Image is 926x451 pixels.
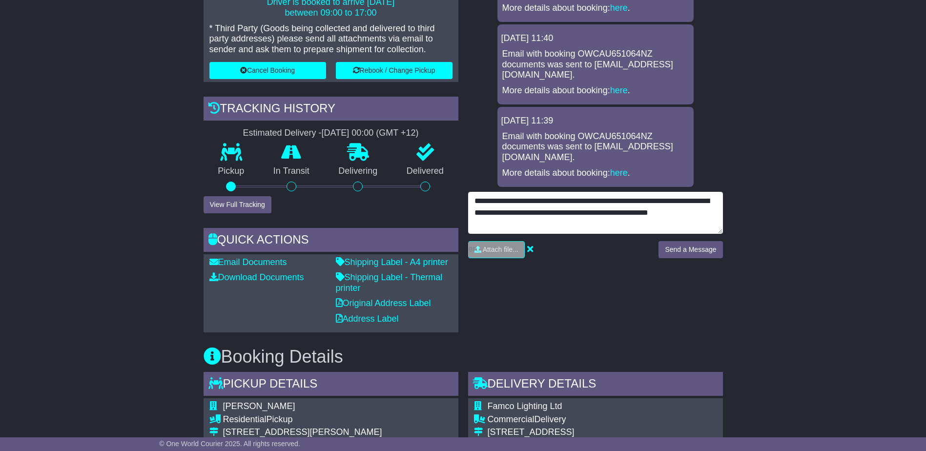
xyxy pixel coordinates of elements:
a: Address Label [336,314,399,324]
a: Shipping Label - A4 printer [336,257,448,267]
p: More details about booking: . [502,3,689,14]
div: Delivery Details [468,372,723,398]
p: Pickup [204,166,259,177]
a: here [610,3,628,13]
a: Email Documents [209,257,287,267]
span: [PERSON_NAME] [223,401,295,411]
a: Shipping Label - Thermal printer [336,272,443,293]
a: Original Address Label [336,298,431,308]
div: Delivery [488,414,706,425]
p: More details about booking: . [502,85,689,96]
div: Pickup Details [204,372,458,398]
button: Send a Message [658,241,722,258]
div: [DATE] 11:39 [501,116,690,126]
div: [DATE] 11:40 [501,33,690,44]
p: In Transit [259,166,324,177]
span: © One World Courier 2025. All rights reserved. [159,440,300,448]
span: Residential [223,414,267,424]
div: Quick Actions [204,228,458,254]
a: here [610,85,628,95]
div: [DATE] 00:00 (GMT +12) [322,128,419,139]
div: [STREET_ADDRESS][PERSON_NAME] [223,427,382,438]
p: More details about booking: . [502,168,689,179]
p: * Third Party (Goods being collected and delivered to third party addresses) please send all atta... [209,23,453,55]
button: Rebook / Change Pickup [336,62,453,79]
div: [STREET_ADDRESS] [488,427,706,438]
h3: Booking Details [204,347,723,367]
a: Download Documents [209,272,304,282]
div: Pickup [223,414,382,425]
p: Delivering [324,166,392,177]
button: View Full Tracking [204,196,271,213]
div: Estimated Delivery - [204,128,458,139]
p: Delivered [392,166,458,177]
div: Tracking history [204,97,458,123]
span: Commercial [488,414,535,424]
p: Email with booking OWCAU651064NZ documents was sent to [EMAIL_ADDRESS][DOMAIN_NAME]. [502,131,689,163]
p: Email with booking OWCAU651064NZ documents was sent to [EMAIL_ADDRESS][DOMAIN_NAME]. [502,49,689,81]
button: Cancel Booking [209,62,326,79]
a: here [610,168,628,178]
span: Famco Lighting Ltd [488,401,562,411]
